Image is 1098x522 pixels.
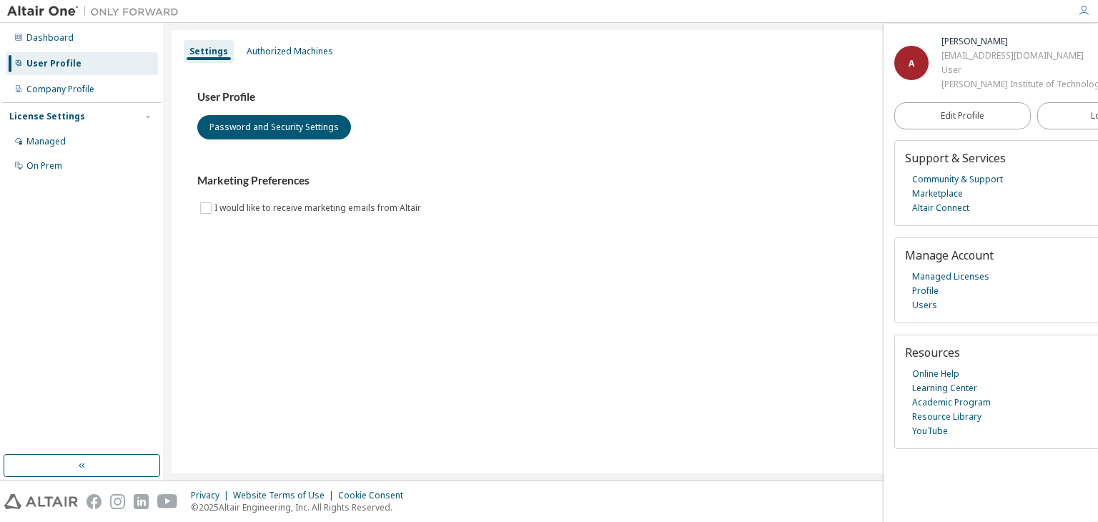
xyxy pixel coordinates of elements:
[26,32,74,44] div: Dashboard
[233,490,338,501] div: Website Terms of Use
[941,110,984,122] span: Edit Profile
[26,84,94,95] div: Company Profile
[191,490,233,501] div: Privacy
[134,494,149,509] img: linkedin.svg
[197,115,351,139] button: Password and Security Settings
[905,150,1006,166] span: Support & Services
[110,494,125,509] img: instagram.svg
[912,284,939,298] a: Profile
[909,57,914,69] span: A
[894,102,1031,129] a: Edit Profile
[86,494,102,509] img: facebook.svg
[912,367,959,381] a: Online Help
[912,172,1003,187] a: Community & Support
[26,58,81,69] div: User Profile
[247,46,333,57] div: Authorized Machines
[9,111,85,122] div: License Settings
[4,494,78,509] img: altair_logo.svg
[197,90,1065,104] h3: User Profile
[157,494,178,509] img: youtube.svg
[338,490,412,501] div: Cookie Consent
[905,247,994,263] span: Manage Account
[189,46,228,57] div: Settings
[912,424,948,438] a: YouTube
[912,270,989,284] a: Managed Licenses
[197,174,1065,188] h3: Marketing Preferences
[912,187,963,201] a: Marketplace
[912,381,977,395] a: Learning Center
[905,345,960,360] span: Resources
[214,200,424,217] label: I would like to receive marketing emails from Altair
[26,160,62,172] div: On Prem
[912,410,981,424] a: Resource Library
[7,4,186,19] img: Altair One
[191,501,412,513] p: © 2025 Altair Engineering, Inc. All Rights Reserved.
[26,136,66,147] div: Managed
[912,395,991,410] a: Academic Program
[912,201,969,215] a: Altair Connect
[912,298,937,312] a: Users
